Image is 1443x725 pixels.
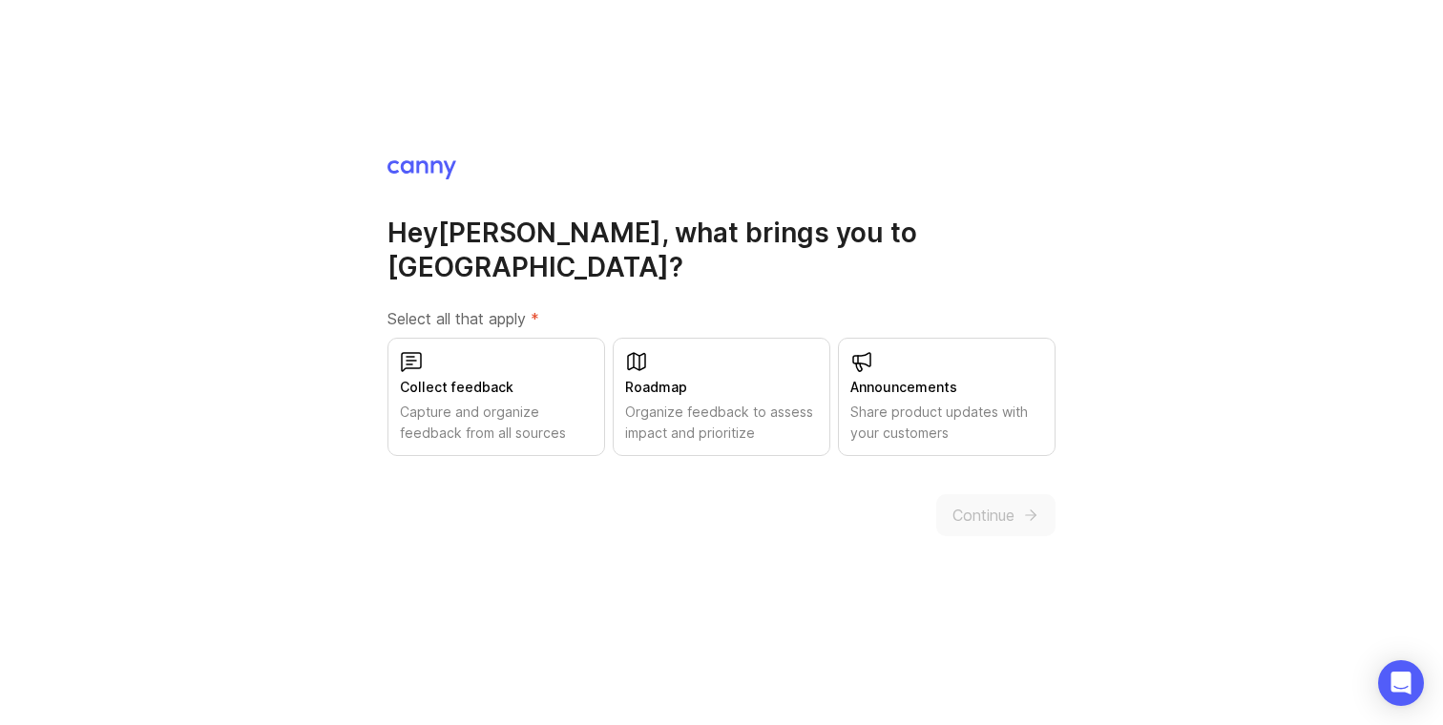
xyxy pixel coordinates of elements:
div: Share product updates with your customers [850,402,1043,444]
div: Roadmap [625,377,818,398]
label: Select all that apply [387,307,1056,330]
button: Continue [936,494,1056,536]
div: Announcements [850,377,1043,398]
div: Open Intercom Messenger [1378,660,1424,706]
div: Capture and organize feedback from all sources [400,402,593,444]
button: Collect feedbackCapture and organize feedback from all sources [387,338,605,456]
span: Continue [952,504,1014,527]
h1: Hey [PERSON_NAME] , what brings you to [GEOGRAPHIC_DATA]? [387,216,1056,284]
button: RoadmapOrganize feedback to assess impact and prioritize [613,338,830,456]
button: AnnouncementsShare product updates with your customers [838,338,1056,456]
div: Organize feedback to assess impact and prioritize [625,402,818,444]
img: Canny Home [387,160,456,179]
div: Collect feedback [400,377,593,398]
